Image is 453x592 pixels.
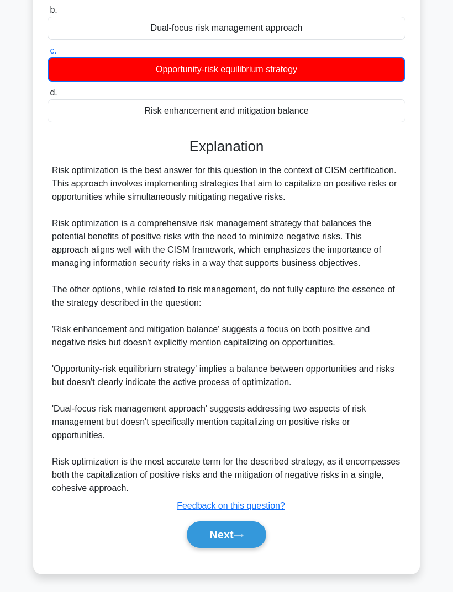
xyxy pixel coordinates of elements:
span: b. [50,5,57,14]
div: Risk optimization is the best answer for this question in the context of CISM certification. This... [52,164,401,495]
span: d. [50,88,57,97]
div: Risk enhancement and mitigation balance [48,99,405,122]
a: Feedback on this question? [177,501,285,510]
div: Dual-focus risk management approach [48,17,405,40]
button: Next [187,521,266,548]
div: Opportunity-risk equilibrium strategy [48,57,405,82]
span: c. [50,46,56,55]
h3: Explanation [54,138,399,155]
